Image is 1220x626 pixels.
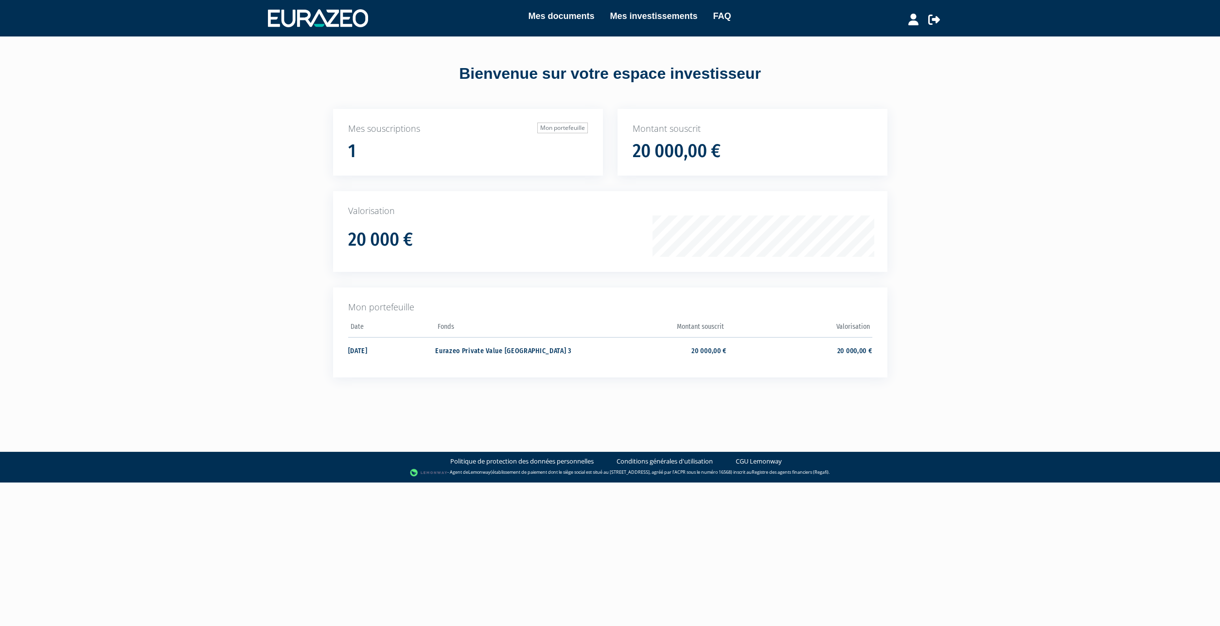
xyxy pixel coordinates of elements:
[435,337,581,363] td: Eurazeo Private Value [GEOGRAPHIC_DATA] 3
[726,337,872,363] td: 20 000,00 €
[633,141,721,161] h1: 20 000,00 €
[537,123,588,133] a: Mon portefeuille
[348,230,413,250] h1: 20 000 €
[726,320,872,338] th: Valorisation
[348,123,588,135] p: Mes souscriptions
[581,320,726,338] th: Montant souscrit
[311,63,909,85] div: Bienvenue sur votre espace investisseur
[736,457,782,466] a: CGU Lemonway
[581,337,726,363] td: 20 000,00 €
[610,9,697,23] a: Mes investissements
[752,469,829,475] a: Registre des agents financiers (Regafi)
[713,9,731,23] a: FAQ
[10,468,1210,478] div: - Agent de (établissement de paiement dont le siège social est situé au [STREET_ADDRESS], agréé p...
[410,468,447,478] img: logo-lemonway.png
[348,301,872,314] p: Mon portefeuille
[528,9,594,23] a: Mes documents
[348,141,356,161] h1: 1
[348,205,872,217] p: Valorisation
[435,320,581,338] th: Fonds
[450,457,594,466] a: Politique de protection des données personnelles
[268,9,368,27] img: 1732889491-logotype_eurazeo_blanc_rvb.png
[633,123,872,135] p: Montant souscrit
[617,457,713,466] a: Conditions générales d'utilisation
[468,469,491,475] a: Lemonway
[348,337,436,363] td: [DATE]
[348,320,436,338] th: Date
